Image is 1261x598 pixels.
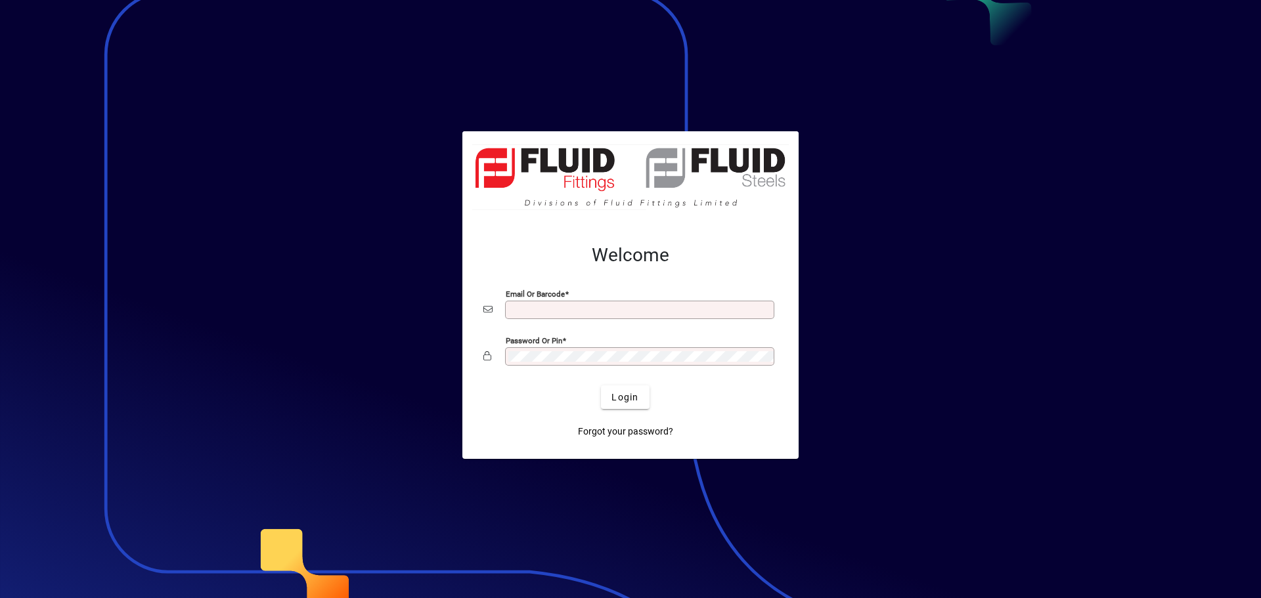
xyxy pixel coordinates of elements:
a: Forgot your password? [573,419,678,443]
span: Login [611,391,638,404]
mat-label: Password or Pin [506,336,562,345]
button: Login [601,385,649,409]
span: Forgot your password? [578,425,673,438]
h2: Welcome [483,244,778,267]
mat-label: Email or Barcode [506,289,565,299]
